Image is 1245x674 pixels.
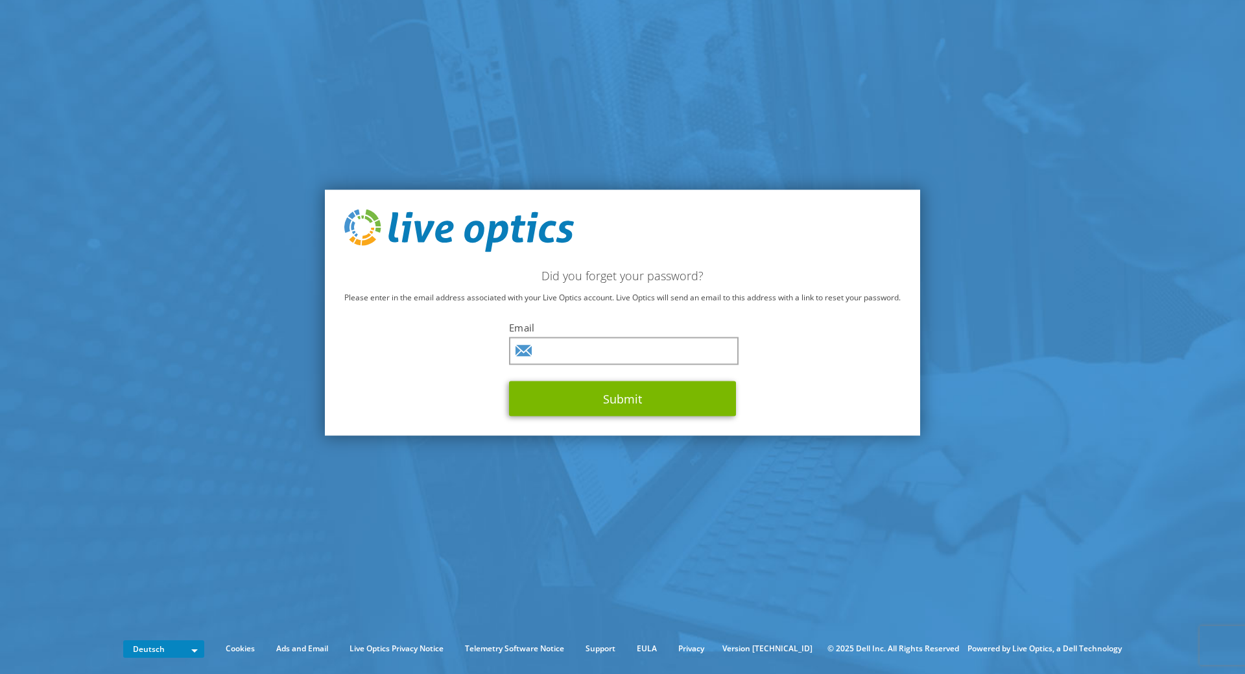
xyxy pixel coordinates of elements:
[967,642,1122,656] li: Powered by Live Optics, a Dell Technology
[509,320,736,333] label: Email
[344,210,574,252] img: live_optics_svg.svg
[576,642,625,656] a: Support
[455,642,574,656] a: Telemetry Software Notice
[821,642,966,656] li: © 2025 Dell Inc. All Rights Reserved
[669,642,714,656] a: Privacy
[340,642,453,656] a: Live Optics Privacy Notice
[509,381,736,416] button: Submit
[344,268,901,282] h2: Did you forget your password?
[216,642,265,656] a: Cookies
[716,642,819,656] li: Version [TECHNICAL_ID]
[627,642,667,656] a: EULA
[267,642,338,656] a: Ads and Email
[344,290,901,304] p: Please enter in the email address associated with your Live Optics account. Live Optics will send...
